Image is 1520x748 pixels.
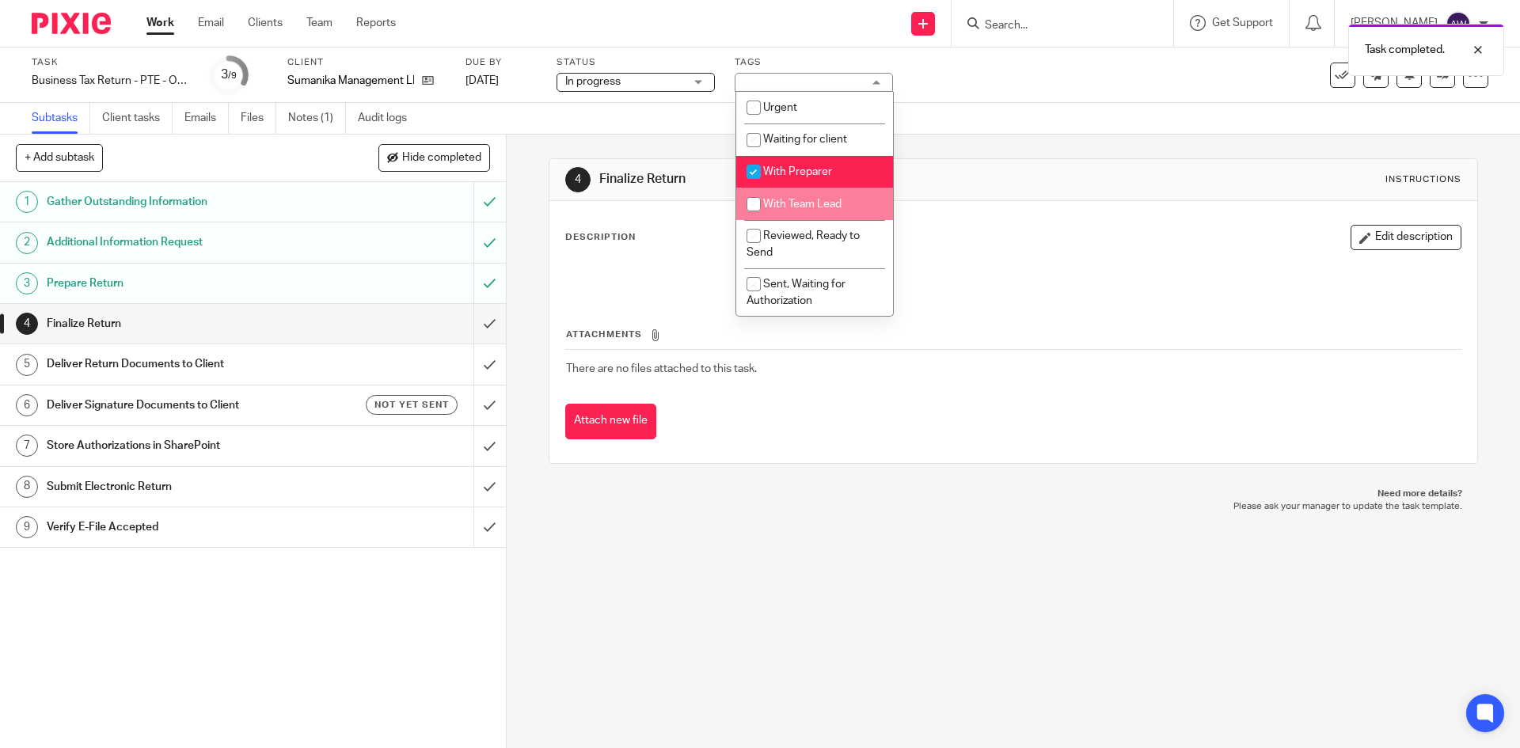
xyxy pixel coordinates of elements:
h1: Submit Electronic Return [47,475,321,499]
span: Sent, Waiting for Authorization [747,279,845,306]
p: Need more details? [564,488,1461,500]
span: Reviewed, Ready to Send [747,230,860,258]
p: Task completed. [1365,42,1445,58]
p: Sumanika Management LLC [287,73,414,89]
div: 2 [16,232,38,254]
a: Team [306,15,332,31]
a: Work [146,15,174,31]
div: Instructions [1385,173,1461,186]
div: 7 [16,435,38,457]
label: Status [557,56,715,69]
h1: Prepare Return [47,271,321,295]
span: Urgent [763,102,797,113]
div: 1 [16,191,38,213]
span: Hide completed [402,152,481,165]
span: There are no files attached to this task. [566,363,757,374]
h1: Additional Information Request [47,230,321,254]
div: 9 [16,516,38,538]
h1: Deliver Return Documents to Client [47,352,321,376]
h1: Deliver Signature Documents to Client [47,393,321,417]
h1: Finalize Return [47,312,321,336]
div: Business Tax Return - PTE - On Extension [32,73,190,89]
label: Task [32,56,190,69]
small: /9 [228,71,237,80]
h1: Verify E-File Accepted [47,515,321,539]
a: Reports [356,15,396,31]
a: Subtasks [32,103,90,134]
a: Audit logs [358,103,419,134]
div: 4 [16,313,38,335]
label: Due by [465,56,537,69]
span: In progress [565,76,621,87]
p: Please ask your manager to update the task template. [564,500,1461,513]
p: Description [565,231,636,244]
h1: Gather Outstanding Information [47,190,321,214]
label: Client [287,56,446,69]
span: Not yet sent [374,398,449,412]
a: Email [198,15,224,31]
button: Hide completed [378,144,490,171]
img: svg%3E [1446,11,1471,36]
img: Pixie [32,13,111,34]
a: Client tasks [102,103,173,134]
a: Notes (1) [288,103,346,134]
div: 3 [221,66,237,84]
span: [DATE] [465,75,499,86]
div: 8 [16,476,38,498]
span: Attachments [566,330,642,339]
button: Attach new file [565,404,656,439]
label: Tags [735,56,893,69]
div: 3 [16,272,38,294]
span: Waiting for client [763,134,847,145]
div: 5 [16,354,38,376]
button: Edit description [1351,225,1461,250]
button: + Add subtask [16,144,103,171]
h1: Store Authorizations in SharePoint [47,434,321,458]
a: Emails [184,103,229,134]
div: 4 [565,167,591,192]
a: Clients [248,15,283,31]
h1: Finalize Return [599,171,1047,188]
a: Files [241,103,276,134]
span: With Team Lead [763,199,842,210]
span: With Preparer [763,166,832,177]
div: 6 [16,394,38,416]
